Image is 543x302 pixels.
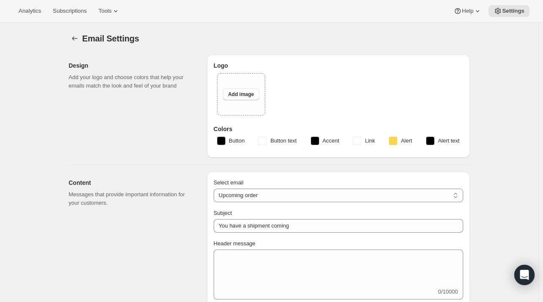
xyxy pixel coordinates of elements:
button: Settings [69,33,81,44]
button: Link [348,134,380,148]
span: Alert [401,137,412,145]
h3: Colors [214,125,463,133]
span: Tools [98,8,111,14]
button: Button text [253,134,301,148]
span: Add image [228,91,254,98]
h3: Logo [214,61,463,70]
h2: Design [69,61,193,70]
button: Alert text [421,134,464,148]
button: Subscriptions [48,5,92,17]
button: Tools [93,5,125,17]
span: Button [229,137,245,145]
span: Subscriptions [53,8,87,14]
span: Button text [270,137,296,145]
span: Subject [214,210,232,216]
span: Help [462,8,473,14]
div: Open Intercom Messenger [514,265,535,285]
span: Link [365,137,375,145]
button: Alert [384,134,417,148]
p: Add your logo and choose colors that help your emails match the look and feel of your brand [69,73,193,90]
span: Select email [214,179,244,186]
span: Alert text [438,137,459,145]
span: Header message [214,240,255,247]
span: Settings [502,8,524,14]
span: Email Settings [82,34,139,43]
button: Settings [489,5,529,17]
button: Analytics [14,5,46,17]
button: Help [448,5,487,17]
p: Messages that provide important information for your customers. [69,190,193,207]
button: Accent [306,134,345,148]
button: Add image [223,88,259,100]
h2: Content [69,178,193,187]
span: Analytics [19,8,41,14]
button: Button [212,134,250,148]
span: Accent [323,137,339,145]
